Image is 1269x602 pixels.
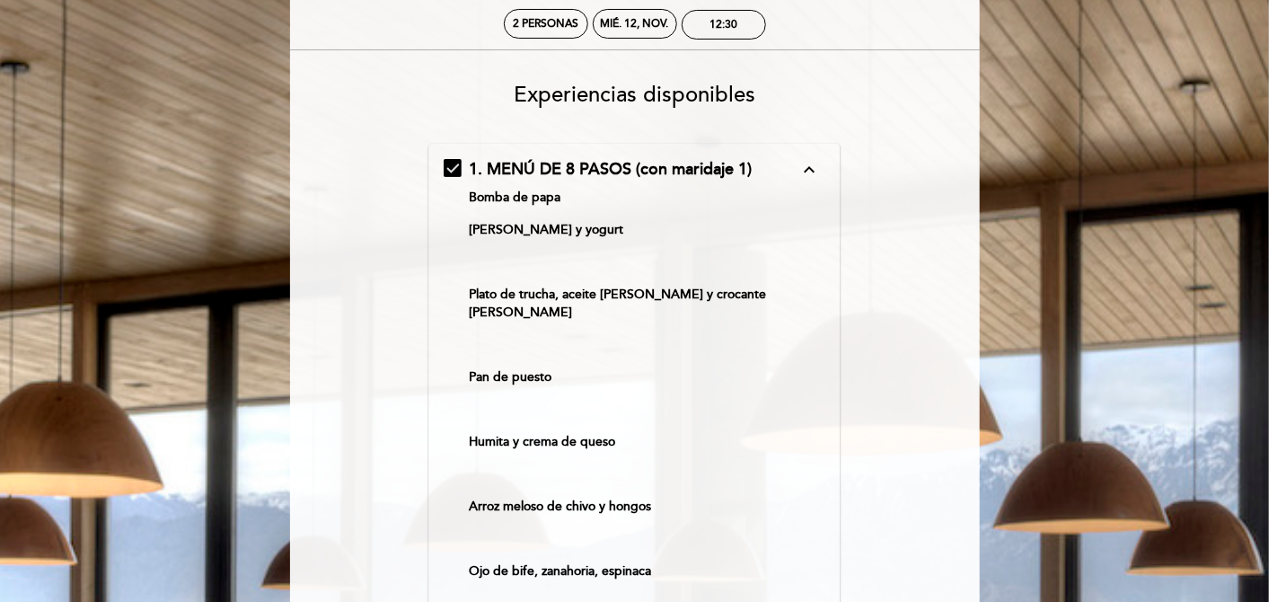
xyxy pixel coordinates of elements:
[469,563,651,579] strong: Ojo de bife, zanahoria, espinaca
[709,18,737,31] div: 12:30
[469,434,615,449] strong: Humita y crema de queso
[469,287,766,320] strong: Plato de trucha, aceite [PERSON_NAME] y crocante [PERSON_NAME]
[798,159,820,181] i: expand_less
[601,17,669,31] div: mié. 12, nov.
[469,190,560,205] strong: Bomba de papa
[469,222,623,237] strong: [PERSON_NAME] y yogurt
[514,82,755,108] span: Experiencias disponibles
[469,499,651,514] strong: Arroz meloso de chivo y hongos
[469,369,551,385] strong: Pan de puesto
[513,17,578,31] span: 2 personas
[469,159,752,179] span: 1. MENÚ DE 8 PASOS (con maridaje 1)
[793,158,825,181] button: expand_less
